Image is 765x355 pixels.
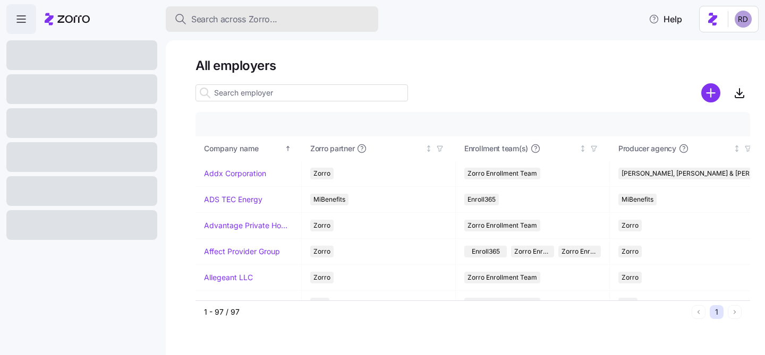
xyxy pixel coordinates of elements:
th: Producer agencyNot sorted [610,136,764,161]
span: Zorro partner [310,143,354,154]
span: Zorro [622,220,639,231]
span: Zorro Enrollment Team [467,272,537,283]
span: Zorro Enrollment Team [514,246,550,257]
span: Zorro Enrollment Team [467,220,537,231]
h1: All employers [195,57,750,74]
span: Zorro [313,168,330,179]
svg: add icon [701,83,720,102]
span: Producer agency [618,143,676,154]
span: Enroll365 [472,246,500,257]
span: Zorro Enrollment Team [467,168,537,179]
div: Sorted ascending [284,145,292,152]
th: Zorro partnerNot sorted [302,136,456,161]
div: 1 - 97 / 97 [204,307,687,317]
div: Not sorted [733,145,741,152]
span: Zorro [313,246,330,257]
input: Search employer [195,84,408,101]
span: Zorro Enrollment Experts [562,246,598,257]
div: Company name [204,143,283,154]
span: Search across Zorro... [191,13,277,26]
a: Affect Provider Group [204,246,280,257]
span: Zorro Enrollment Team [467,298,537,309]
span: Zorro [622,272,639,283]
span: Enroll365 [467,194,496,205]
span: AJG [313,298,326,309]
a: Allegeant LLC [204,272,253,283]
span: MiBenefits [313,194,345,205]
span: Zorro [313,272,330,283]
div: Not sorted [425,145,432,152]
img: 6d862e07fa9c5eedf81a4422c42283ac [735,11,752,28]
span: Help [649,13,682,25]
button: Next page [728,305,742,319]
span: Zorro [313,220,330,231]
a: Always On Call Answering Service [204,298,293,309]
th: Company nameSorted ascending [195,136,302,161]
button: Previous page [692,305,705,319]
div: Not sorted [579,145,586,152]
span: Enrollment team(s) [464,143,528,154]
a: Addx Corporation [204,168,266,179]
th: Enrollment team(s)Not sorted [456,136,610,161]
a: ADS TEC Energy [204,194,262,205]
button: 1 [710,305,724,319]
span: MiBenefits [622,194,653,205]
span: AJG [622,298,634,309]
span: Zorro [622,246,639,257]
a: Advantage Private Home Care [204,220,293,231]
button: Search across Zorro... [166,6,378,32]
button: Help [640,8,691,30]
